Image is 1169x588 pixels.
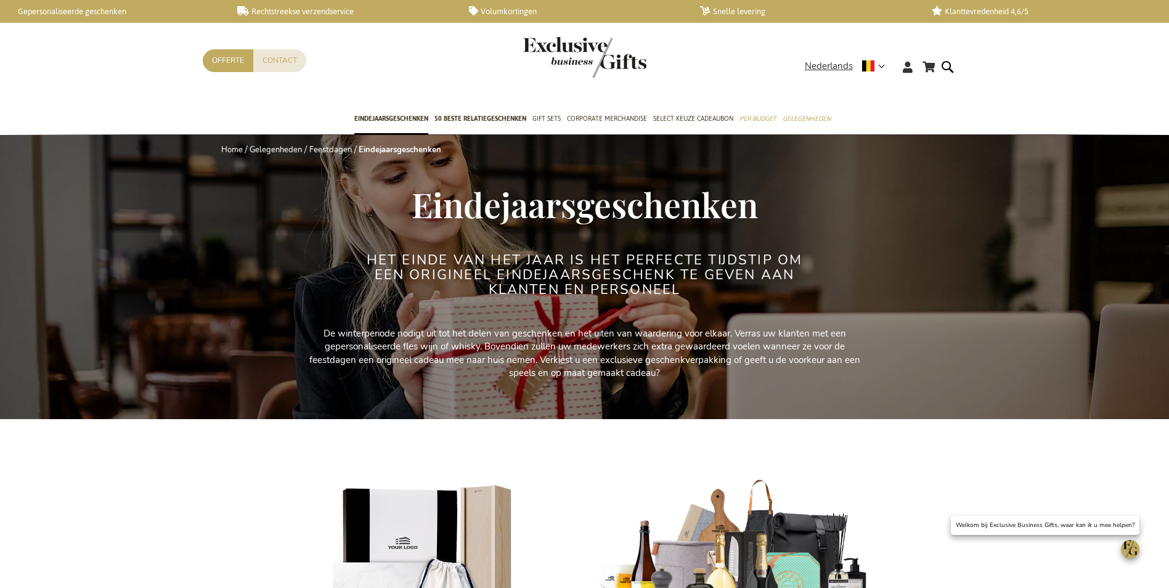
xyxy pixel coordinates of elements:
p: De winterperiode nodigt uit tot het delen van geschenken en het uiten van waardering voor elkaar.... [308,327,862,380]
a: Gepersonaliseerde geschenken [6,6,218,17]
span: Select Keuze Cadeaubon [653,112,733,125]
a: Klanttevredenheid 4,6/5 [932,6,1143,17]
span: Nederlands [805,59,853,73]
a: Offerte [203,49,253,72]
a: Snelle levering [700,6,911,17]
h2: Het einde van het jaar is het perfecte tijdstip om een origineel eindejaarsgeschenk te geven aan ... [354,253,816,298]
a: Rechtstreekse verzendservice [237,6,449,17]
a: store logo [523,37,585,78]
a: Feestdagen [309,144,352,155]
span: Eindejaarsgeschenken [354,112,428,125]
span: Gift Sets [532,112,561,125]
span: Corporate Merchandise [567,112,647,125]
strong: Eindejaarsgeschenken [359,144,441,155]
span: 50 beste relatiegeschenken [434,112,526,125]
span: Gelegenheden [783,112,831,125]
div: Nederlands [805,59,893,73]
span: Per Budget [739,112,776,125]
img: Exclusive Business gifts logo [523,37,646,78]
a: Home [221,144,243,155]
span: Eindejaarsgeschenken [412,181,758,227]
a: Volumkortingen [469,6,680,17]
a: Gelegenheden [250,144,302,155]
a: Contact [253,49,306,72]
